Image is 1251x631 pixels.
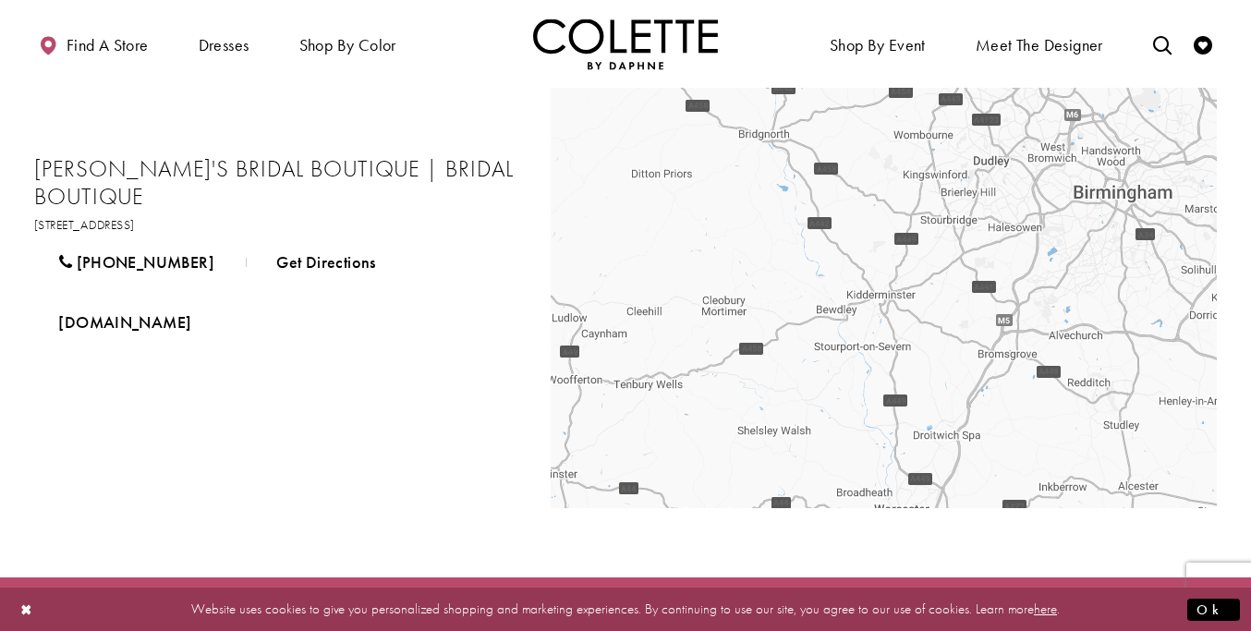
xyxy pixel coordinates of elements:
[299,36,396,55] span: Shop by color
[34,18,152,69] a: Find a store
[194,18,254,69] span: Dresses
[77,251,214,273] span: [PHONE_NUMBER]
[34,239,238,285] a: [PHONE_NUMBER]
[34,155,515,211] h2: [PERSON_NAME]'s Bridal Boutique | Bridal Boutique
[533,18,718,69] img: Colette by Daphne
[825,18,930,69] span: Shop By Event
[133,597,1118,622] p: Website uses cookies to give you personalized shopping and marketing experiences. By continuing t...
[199,36,249,55] span: Dresses
[1148,18,1176,69] a: Toggle search
[551,88,1217,508] div: Map with Store locations
[1187,598,1240,621] button: Submit Dialog
[533,18,718,69] a: Visit Home Page
[11,593,43,625] button: Close Dialog
[67,36,149,55] span: Find a store
[252,239,400,285] a: Get Directions
[976,36,1103,55] span: Meet the designer
[1034,600,1057,618] a: here
[276,251,375,273] span: Get Directions
[34,216,135,233] span: [STREET_ADDRESS]
[34,299,215,346] a: Opens in new tab
[295,18,401,69] span: Shop by color
[971,18,1108,69] a: Meet the designer
[830,36,926,55] span: Shop By Event
[58,311,191,333] span: [DOMAIN_NAME]
[34,216,135,233] a: Opens in new tab
[1189,18,1217,69] a: Check Wishlist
